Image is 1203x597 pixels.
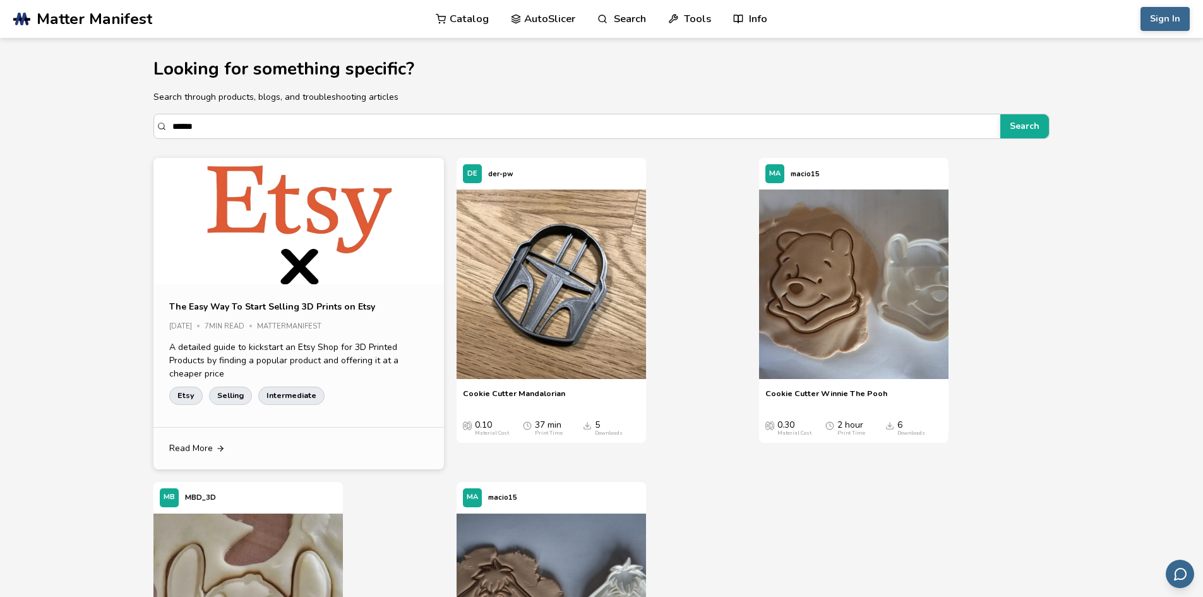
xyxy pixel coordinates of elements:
[164,493,175,502] span: MB
[153,428,444,469] a: Read More
[37,10,152,28] span: Matter Manifest
[1000,114,1049,138] button: Search
[257,323,330,331] div: MatterManifest
[463,420,472,430] span: Average Cost
[897,430,925,437] div: Downloads
[169,443,213,454] span: Read More
[467,170,477,178] span: DE
[595,430,623,437] div: Downloads
[153,158,444,376] img: Article Image
[777,420,811,437] div: 0.30
[153,90,1050,104] p: Search through products, blogs, and troubleshooting articles
[205,323,257,331] div: 7 min read
[769,170,781,178] span: MA
[791,167,820,181] p: macio15
[1166,560,1194,588] button: Send feedback via email
[475,420,509,437] div: 0.10
[837,430,865,437] div: Print Time
[535,430,563,437] div: Print Time
[488,167,513,181] p: der-pw
[172,115,994,138] input: Search
[765,420,774,430] span: Average Cost
[169,387,203,404] a: Etsy
[258,387,325,404] a: Intermediate
[467,493,478,502] span: MA
[169,323,205,331] div: [DATE]
[595,420,623,437] div: 5
[209,387,252,404] a: Selling
[523,420,532,430] span: Average Print Time
[463,389,565,407] a: Cookie Cutter Mandalorian
[1140,7,1190,31] button: Sign In
[488,491,517,504] p: macio15
[169,300,375,313] a: The Easy Way To Start Selling 3D Prints on Etsy
[837,420,865,437] div: 2 hour
[765,389,887,407] a: Cookie Cutter Winnie The Pooh
[185,491,216,504] p: MBD_3D
[583,420,592,430] span: Downloads
[897,420,925,437] div: 6
[169,341,428,380] p: A detailed guide to kickstart an Etsy Shop for 3D Printed Products by finding a popular product a...
[777,430,811,437] div: Material Cost
[825,420,834,430] span: Average Print Time
[535,420,563,437] div: 37 min
[475,430,509,437] div: Material Cost
[153,59,1050,79] h1: Looking for something specific?
[885,420,894,430] span: Downloads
